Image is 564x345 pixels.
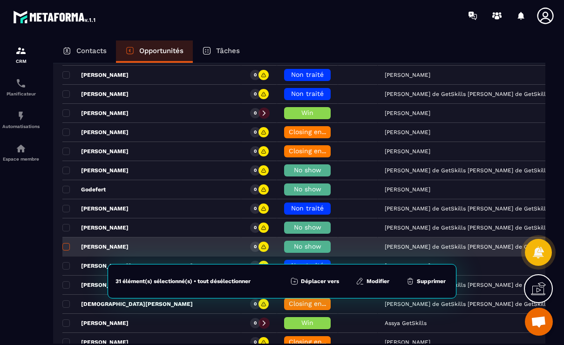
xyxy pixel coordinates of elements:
span: Non traité [291,71,324,78]
span: Win [301,319,313,326]
span: No show [294,243,321,250]
p: CRM [2,59,40,64]
span: Closing en cours [289,300,342,307]
img: automations [15,110,27,122]
a: Opportunités [116,41,193,63]
p: 0 [254,91,257,97]
img: logo [13,8,97,25]
p: Godefert [62,186,106,193]
p: 0 [254,224,257,231]
p: Tâches [216,47,240,55]
p: [PERSON_NAME] [62,243,129,250]
p: 0 [254,263,257,269]
button: Supprimer [403,277,448,286]
a: automationsautomationsEspace membre [2,136,40,169]
p: [PERSON_NAME] [62,224,129,231]
span: Non traité [291,204,324,212]
span: Win [301,109,313,116]
a: formationformationCRM [2,38,40,71]
p: 0 [254,110,257,116]
p: [PERSON_NAME] [62,90,129,98]
img: scheduler [15,78,27,89]
p: [PERSON_NAME] [62,71,129,79]
p: 0 [254,129,257,135]
p: Automatisations [2,124,40,129]
span: No show [294,185,321,193]
a: schedulerschedulerPlanificateur [2,71,40,103]
p: Espace membre [2,156,40,162]
img: formation [15,45,27,56]
div: 31 élément(s) sélectionné(s) • tout désélectionner [116,277,251,285]
a: Contacts [53,41,116,63]
p: [PERSON_NAME] [62,281,129,289]
p: 0 [254,205,257,212]
button: Déplacer vers [287,277,342,286]
button: Modifier [353,277,392,286]
a: Tâches [193,41,249,63]
span: Closing en cours [289,128,342,135]
p: [PERSON_NAME] [62,109,129,117]
p: [PERSON_NAME] [62,129,129,136]
p: [DEMOGRAPHIC_DATA][PERSON_NAME] [62,300,193,308]
p: 0 [254,72,257,78]
p: 0 [254,148,257,155]
p: 0 [254,167,257,174]
p: Opportunités [139,47,183,55]
p: 0 [254,186,257,193]
a: automationsautomationsAutomatisations [2,103,40,136]
span: Closing en cours [289,147,342,155]
p: [PERSON_NAME][DEMOGRAPHIC_DATA] [62,262,193,270]
span: Non traité [291,90,324,97]
p: [PERSON_NAME] [62,148,129,155]
p: Planificateur [2,91,40,96]
p: 0 [254,301,257,307]
p: [PERSON_NAME] [62,319,129,327]
span: No show [294,166,321,174]
p: 0 [254,320,257,326]
div: Ouvrir le chat [525,308,553,336]
span: No show [294,223,321,231]
p: Contacts [76,47,107,55]
img: automations [15,143,27,154]
p: [PERSON_NAME] [62,167,129,174]
p: 0 [254,244,257,250]
p: [PERSON_NAME] [62,205,129,212]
